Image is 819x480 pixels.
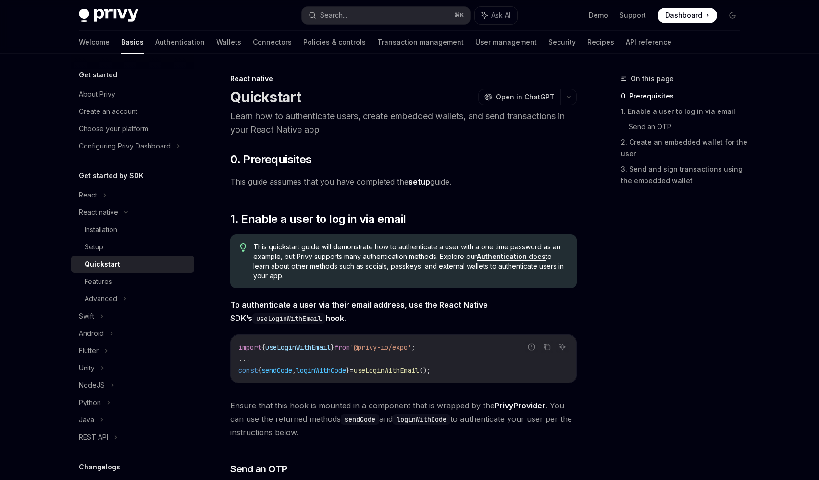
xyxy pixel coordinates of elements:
a: 1. Enable a user to log in via email [621,104,748,119]
a: 0. Prerequisites [621,88,748,104]
a: Demo [589,11,608,20]
div: REST API [79,431,108,443]
div: Configuring Privy Dashboard [79,140,171,152]
a: Authentication docs [477,252,546,261]
span: Send an OTP [230,462,287,476]
a: 2. Create an embedded wallet for the user [621,135,748,161]
a: PrivyProvider [495,401,546,411]
div: Quickstart [85,258,120,270]
span: , [292,366,296,375]
div: About Privy [79,88,115,100]
div: Flutter [79,345,99,357]
span: This quickstart guide will demonstrate how to authenticate a user with a one time password as an ... [253,242,567,281]
span: } [346,366,350,375]
a: Create an account [71,103,194,120]
code: useLoginWithEmail [252,313,325,324]
a: Choose your platform [71,120,194,137]
div: Choose your platform [79,123,148,135]
a: About Privy [71,86,194,103]
span: Open in ChatGPT [496,92,555,102]
a: API reference [626,31,671,54]
span: ⌘ K [454,12,464,19]
svg: Tip [240,243,247,252]
a: Welcome [79,31,110,54]
a: Send an OTP [629,119,748,135]
span: ; [411,343,415,352]
span: sendCode [261,366,292,375]
a: Recipes [587,31,614,54]
span: import [238,343,261,352]
span: (); [419,366,431,375]
a: Dashboard [658,8,717,23]
a: Security [548,31,576,54]
h5: Changelogs [79,461,120,473]
span: loginWithCode [296,366,346,375]
span: from [335,343,350,352]
div: Python [79,397,101,408]
a: Installation [71,221,194,238]
code: loginWithCode [393,414,450,425]
span: 1. Enable a user to log in via email [230,211,406,227]
span: { [261,343,265,352]
a: Authentication [155,31,205,54]
span: ... [238,355,250,363]
a: Quickstart [71,256,194,273]
span: Ask AI [491,11,510,20]
span: On this page [631,73,674,85]
button: Toggle dark mode [725,8,740,23]
div: Swift [79,310,94,322]
div: Search... [320,10,347,21]
code: sendCode [341,414,379,425]
div: Installation [85,224,117,235]
span: '@privy-io/expo' [350,343,411,352]
strong: To authenticate a user via their email address, use the React Native SDK’s hook. [230,300,488,323]
a: Support [620,11,646,20]
span: } [331,343,335,352]
span: = [350,366,354,375]
div: Unity [79,362,95,374]
button: Ask AI [475,7,517,24]
button: Report incorrect code [525,341,538,353]
a: Connectors [253,31,292,54]
div: React native [79,207,118,218]
img: dark logo [79,9,138,22]
h5: Get started by SDK [79,170,144,182]
span: { [258,366,261,375]
button: Ask AI [556,341,569,353]
button: Copy the contents from the code block [541,341,553,353]
span: 0. Prerequisites [230,152,311,167]
div: NodeJS [79,380,105,391]
div: Features [85,276,112,287]
span: Dashboard [665,11,702,20]
a: Transaction management [377,31,464,54]
span: const [238,366,258,375]
a: Setup [71,238,194,256]
div: React native [230,74,577,84]
span: useLoginWithEmail [354,366,419,375]
div: Setup [85,241,103,253]
a: User management [475,31,537,54]
a: setup [409,177,430,187]
h1: Quickstart [230,88,301,106]
a: Policies & controls [303,31,366,54]
a: Features [71,273,194,290]
button: Open in ChatGPT [478,89,560,105]
div: Java [79,414,94,426]
h5: Get started [79,69,117,81]
div: Android [79,328,104,339]
div: Create an account [79,106,137,117]
p: Learn how to authenticate users, create embedded wallets, and send transactions in your React Nat... [230,110,577,136]
span: This guide assumes that you have completed the guide. [230,175,577,188]
div: React [79,189,97,201]
button: Search...⌘K [302,7,470,24]
a: Basics [121,31,144,54]
span: useLoginWithEmail [265,343,331,352]
a: 3. Send and sign transactions using the embedded wallet [621,161,748,188]
div: Advanced [85,293,117,305]
span: Ensure that this hook is mounted in a component that is wrapped by the . You can use the returned... [230,399,577,439]
a: Wallets [216,31,241,54]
